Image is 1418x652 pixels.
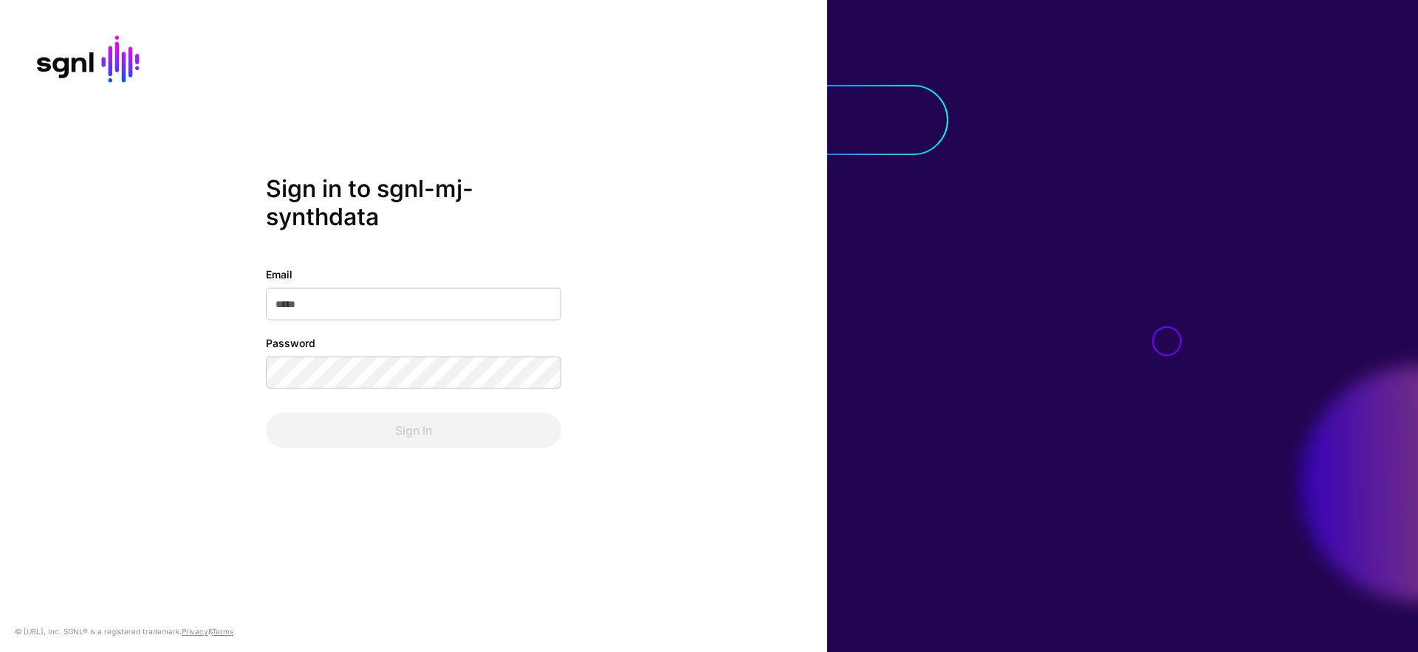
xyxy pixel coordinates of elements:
[266,335,315,351] label: Password
[266,267,292,282] label: Email
[182,627,208,636] a: Privacy
[266,174,561,231] h2: Sign in to sgnl-mj-synthdata
[212,627,233,636] a: Terms
[15,625,233,637] div: © [URL], Inc. SGNL® is a registered trademark. &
